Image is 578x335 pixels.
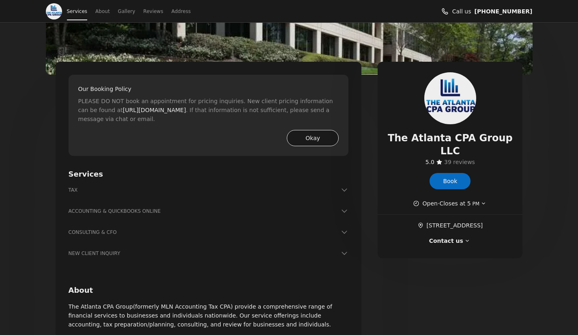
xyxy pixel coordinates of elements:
span: Our Booking Policy [78,84,131,93]
button: Okay [287,130,339,146]
a: Gallery [118,6,135,17]
a: Services [67,6,88,17]
span: ​ [425,158,434,166]
span: ​ [417,221,426,230]
h2: About [69,285,349,296]
span: Open · Closes at [423,199,480,208]
span: Book [443,177,457,186]
span: The Atlanta CPA Group LLC [387,132,513,158]
button: TAX [69,186,349,194]
h3: CONSULTING & CFO [69,228,339,236]
span: PLEASE DO NOT book an appointment for pricing inquiries. New client pricing information can be fo... [78,97,339,123]
img: The Atlanta CPA Group LLC logo [46,3,62,19]
a: Get directions (Opens in a new window) [417,221,483,230]
button: ACCOUNTING & QUICKBOOKS ONLINE [69,207,349,215]
button: Show working hours [413,199,488,208]
h3: ACCOUNTING & QUICKBOOKS ONLINE [69,207,339,215]
span: 5.0 stars out of 5 [425,159,434,165]
h3: TAX [69,186,339,194]
a: Reviews [143,6,163,17]
button: NEW CLIENT INQUIRY [69,249,349,257]
a: About [95,6,110,17]
p: The Atlanta CPA Group(formerly MLN Accounting Tax CPA) provide a comprehensive range of financial... [69,302,349,329]
span: 39 reviews [444,159,475,165]
a: 39 reviews [444,158,475,166]
button: Contact us [429,236,471,245]
h2: Services [69,169,349,179]
span: PM [471,201,479,207]
button: CONSULTING & CFO [69,228,349,236]
a: Book [430,173,471,189]
h3: NEW CLIENT INQUIRY [69,249,339,257]
img: The Atlanta CPA Group LLC logo [424,72,476,124]
span: 5 [467,200,471,207]
span: ​ [444,158,475,166]
a: Call us (678) 235-4060 [475,7,533,16]
a: Address [171,6,191,17]
a: https://atlcpagroup.com/service-pricing/ (Opens in a new window) [123,106,186,115]
span: Call us [452,7,471,16]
